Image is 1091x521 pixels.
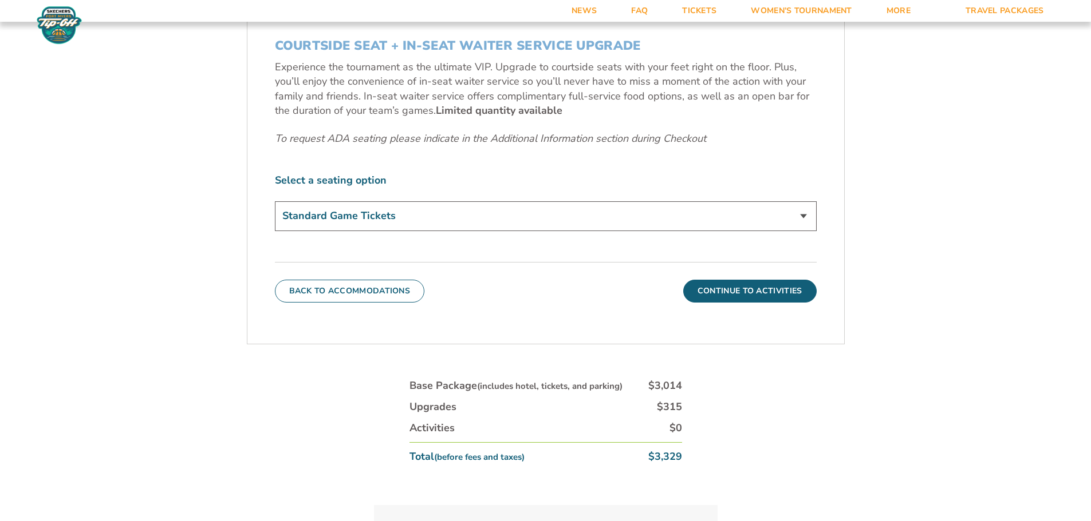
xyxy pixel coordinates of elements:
div: $3,014 [648,379,682,393]
p: Experience the tournament as the ultimate VIP. Upgrade to courtside seats with your feet right on... [275,60,817,118]
label: Select a seating option [275,173,817,188]
h3: COURTSIDE SEAT + IN-SEAT WAITER SERVICE UPGRADE [275,38,817,53]
div: $3,329 [648,450,682,464]
em: To request ADA seating please indicate in the Additional Information section during Checkout [275,132,706,145]
div: Activities [409,421,455,435]
div: Base Package [409,379,623,393]
b: Limited quantity available [436,104,562,117]
small: (before fees and taxes) [434,451,525,463]
div: Upgrades [409,400,456,414]
div: $0 [669,421,682,435]
div: $315 [657,400,682,414]
button: Back To Accommodations [275,280,425,303]
img: Fort Myers Tip-Off [34,6,84,45]
small: (includes hotel, tickets, and parking) [477,380,623,392]
div: Total [409,450,525,464]
button: Continue To Activities [683,280,817,303]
